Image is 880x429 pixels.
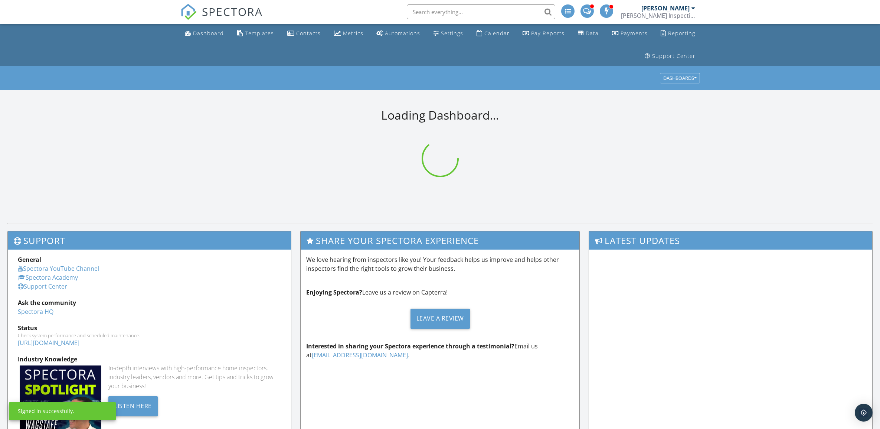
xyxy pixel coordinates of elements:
h3: Share Your Spectora Experience [301,231,579,250]
a: Spectora YouTube Channel [18,264,99,273]
a: Support Center [642,49,699,63]
div: Hawley Inspections [621,12,695,19]
a: Calendar [474,27,513,40]
div: [PERSON_NAME] [641,4,690,12]
div: Settings [441,30,463,37]
div: Payments [621,30,648,37]
strong: Enjoying Spectora? [306,288,362,296]
a: Payments [609,27,651,40]
a: Contacts [284,27,324,40]
a: Data [575,27,602,40]
div: Dashboard [193,30,224,37]
div: Data [586,30,599,37]
div: Automations [385,30,420,37]
a: Support Center [18,282,67,290]
a: Spectora HQ [18,308,53,316]
p: Email us at . [306,342,574,360]
h3: Support [8,231,291,250]
div: Dashboards [663,76,697,81]
a: Automations (Advanced) [373,27,423,40]
button: Dashboards [660,73,700,84]
a: Metrics [331,27,366,40]
div: Industry Knowledge [18,355,281,364]
div: Calendar [484,30,510,37]
div: Ask the community [18,298,281,307]
p: Leave us a review on Capterra! [306,288,574,297]
div: Listen Here [108,396,158,416]
div: Leave a Review [410,309,470,329]
img: The Best Home Inspection Software - Spectora [180,4,197,20]
div: Check system performance and scheduled maintenance. [18,332,281,338]
div: Open Intercom Messenger [855,404,873,422]
h3: Latest Updates [589,231,872,250]
div: Metrics [343,30,363,37]
span: SPECTORA [202,4,263,19]
div: Contacts [296,30,321,37]
a: Dashboard [182,27,227,40]
p: We love hearing from inspectors like you! Your feedback helps us improve and helps other inspecto... [306,255,574,273]
div: Reporting [668,30,695,37]
div: Templates [245,30,274,37]
input: Search everything... [407,4,555,19]
a: Templates [234,27,277,40]
a: [URL][DOMAIN_NAME] [18,339,79,347]
div: Signed in successfully. [18,407,74,415]
strong: Interested in sharing your Spectora experience through a testimonial? [306,342,514,350]
strong: General [18,256,41,264]
a: Listen Here [108,402,158,410]
a: Reporting [658,27,698,40]
div: Support Center [652,52,696,59]
a: Leave a Review [306,303,574,334]
a: [EMAIL_ADDRESS][DOMAIN_NAME] [312,351,408,359]
div: Pay Reports [531,30,565,37]
div: In-depth interviews with high-performance home inspectors, industry leaders, vendors and more. Ge... [108,364,281,390]
a: SPECTORA [180,10,263,26]
a: Pay Reports [520,27,567,40]
a: Spectora Academy [18,273,78,282]
a: Settings [431,27,466,40]
div: Status [18,324,281,332]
